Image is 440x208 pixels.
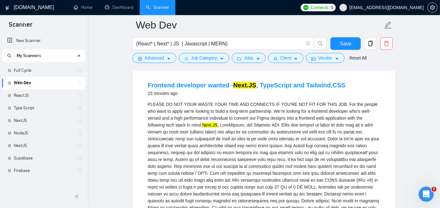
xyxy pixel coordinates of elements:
span: Scanner [4,20,37,33]
a: NextJS [14,114,73,127]
span: 7 [432,187,437,192]
span: idcard [311,56,316,61]
span: 0 [331,4,333,11]
span: holder [77,106,82,111]
span: caret-down [220,56,224,61]
button: folderJobscaret-down [232,53,266,63]
span: folder [237,56,241,61]
div: 23 minutes ago [148,90,346,97]
span: holder [77,81,82,86]
span: Client [280,55,292,61]
a: Full Cycle [14,64,73,77]
span: caret-down [335,56,339,61]
a: Web Dev [14,77,73,89]
button: userClientcaret-down [268,53,304,63]
span: info-circle [306,42,310,46]
span: holder [77,131,82,136]
span: holder [77,156,82,161]
button: Save [330,37,361,50]
li: New Scanner [2,34,85,47]
span: Job Category [191,55,217,61]
span: caret-down [294,56,298,61]
a: Supabase [14,152,73,164]
span: search [314,41,326,46]
button: search [314,37,327,50]
input: Scanner name... [136,17,383,33]
span: double-left [75,193,81,200]
span: search [5,54,14,58]
button: copy [364,37,377,50]
a: setting [427,5,437,10]
a: searchScanner [146,5,169,10]
span: holder [77,93,82,98]
input: Search Freelance Jobs... [136,40,303,48]
a: Type Script [14,102,73,114]
span: holder [77,68,82,73]
button: delete [380,37,393,50]
img: upwork-logo.png [303,5,308,10]
a: homeHome [74,5,92,10]
li: My Scanners [2,49,85,177]
span: edit [384,21,392,29]
span: user [341,5,345,10]
mark: Next.JS [202,122,218,127]
a: NestJS [14,139,73,152]
span: copy [365,41,376,46]
a: dashboardDashboard [105,5,133,10]
span: delete [380,41,392,46]
a: Frontend developer wanted -Next.JS, TypeScript and Tailwind.CSS [148,82,346,89]
span: holder [77,143,82,148]
button: setting [427,3,437,13]
span: Advanced [145,55,164,61]
span: caret-down [167,56,171,61]
button: settingAdvancedcaret-down [132,53,176,63]
a: Firebase [14,164,73,177]
span: setting [428,5,437,10]
a: Reset All [349,55,367,61]
span: setting [138,56,142,61]
a: ReactJS [14,89,73,102]
button: search [4,51,14,61]
a: New Scanner [7,34,80,47]
span: bars [184,56,189,61]
iframe: Intercom live chat [419,187,434,202]
mark: Next.JS [233,82,256,89]
span: Vendor [318,55,332,61]
span: holder [77,118,82,123]
span: caret-down [256,56,260,61]
a: NodeJS [14,127,73,139]
span: user [273,56,278,61]
span: My Scanners [17,49,41,62]
img: logo [5,3,10,13]
span: Connects: [311,4,329,11]
button: barsJob Categorycaret-down [179,53,229,63]
span: Jobs [244,55,253,61]
span: holder [77,168,82,173]
button: idcardVendorcaret-down [306,53,344,63]
span: Save [340,40,351,48]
